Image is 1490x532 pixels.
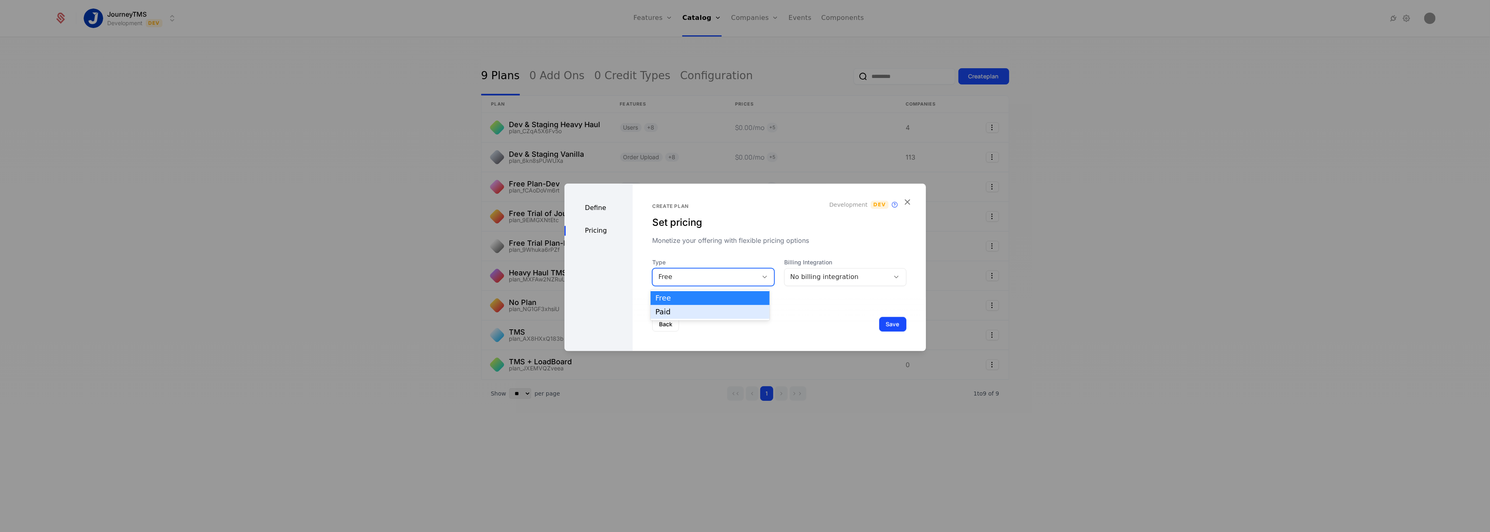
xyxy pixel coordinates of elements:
[658,272,752,282] div: Free
[879,317,906,331] button: Save
[655,308,765,316] div: Paid
[564,203,633,213] div: Define
[652,258,774,266] span: Type
[784,258,906,266] span: Billing Integration
[871,201,888,209] span: Dev
[790,272,884,282] div: No billing integration
[829,201,867,209] span: Development
[652,203,906,210] div: Create plan
[652,317,679,331] button: Back
[652,236,906,245] div: Monetize your offering with flexible pricing options
[652,216,906,229] div: Set pricing
[655,294,765,302] div: Free
[564,226,633,236] div: Pricing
